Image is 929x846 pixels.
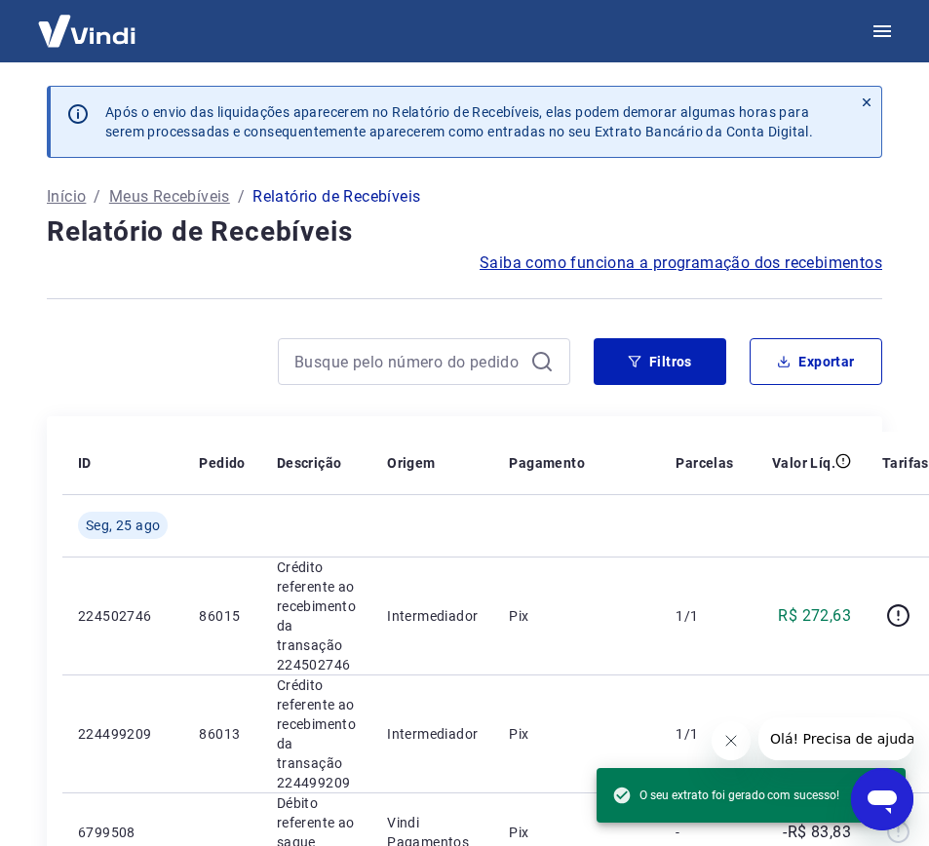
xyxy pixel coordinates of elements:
[480,251,882,275] a: Saiba como funciona a programação dos recebimentos
[86,516,160,535] span: Seg, 25 ago
[199,724,245,744] p: 86013
[277,675,356,792] p: Crédito referente ao recebimento da transação 224499209
[509,724,644,744] p: Pix
[23,1,150,60] img: Vindi
[199,606,245,626] p: 86015
[47,185,86,209] a: Início
[509,453,585,473] p: Pagamento
[78,823,168,842] p: 6799508
[252,185,420,209] p: Relatório de Recebíveis
[94,185,100,209] p: /
[676,453,733,473] p: Parcelas
[105,102,836,141] p: Após o envio das liquidações aparecerem no Relatório de Recebíveis, elas podem demorar algumas ho...
[509,606,644,626] p: Pix
[277,453,342,473] p: Descrição
[47,212,882,251] h4: Relatório de Recebíveis
[387,724,478,744] p: Intermediador
[712,721,751,760] iframe: Fechar mensagem
[750,338,882,385] button: Exportar
[294,347,523,376] input: Busque pelo número do pedido
[594,338,726,385] button: Filtros
[12,14,164,29] span: Olá! Precisa de ajuda?
[851,768,913,830] iframe: Botão para abrir a janela de mensagens
[277,558,356,674] p: Crédito referente ao recebimento da transação 224502746
[78,606,168,626] p: 224502746
[612,786,839,805] span: O seu extrato foi gerado com sucesso!
[387,606,478,626] p: Intermediador
[772,453,835,473] p: Valor Líq.
[783,821,851,844] p: -R$ 83,83
[676,724,733,744] p: 1/1
[238,185,245,209] p: /
[78,453,92,473] p: ID
[758,717,913,760] iframe: Mensagem da empresa
[778,604,851,628] p: R$ 272,63
[676,823,733,842] p: -
[109,185,230,209] a: Meus Recebíveis
[387,453,435,473] p: Origem
[509,823,644,842] p: Pix
[199,453,245,473] p: Pedido
[78,724,168,744] p: 224499209
[882,453,929,473] p: Tarifas
[676,606,733,626] p: 1/1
